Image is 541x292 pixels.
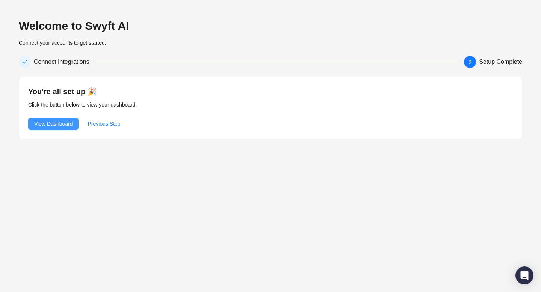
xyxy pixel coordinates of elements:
span: 2 [468,59,471,65]
span: View Dashboard [34,120,73,128]
div: Setup Complete [479,56,522,68]
h2: Welcome to Swyft AI [19,19,522,33]
span: Click the button below to view your dashboard. [28,102,137,108]
span: check [22,59,27,65]
div: Open Intercom Messenger [515,266,533,284]
div: Connect Integrations [34,56,95,68]
span: Previous Step [88,120,120,128]
button: Previous Step [82,118,126,130]
h4: You're all set up 🎉 [28,86,513,97]
button: View Dashboard [28,118,79,130]
span: Connect your accounts to get started. [19,40,106,46]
